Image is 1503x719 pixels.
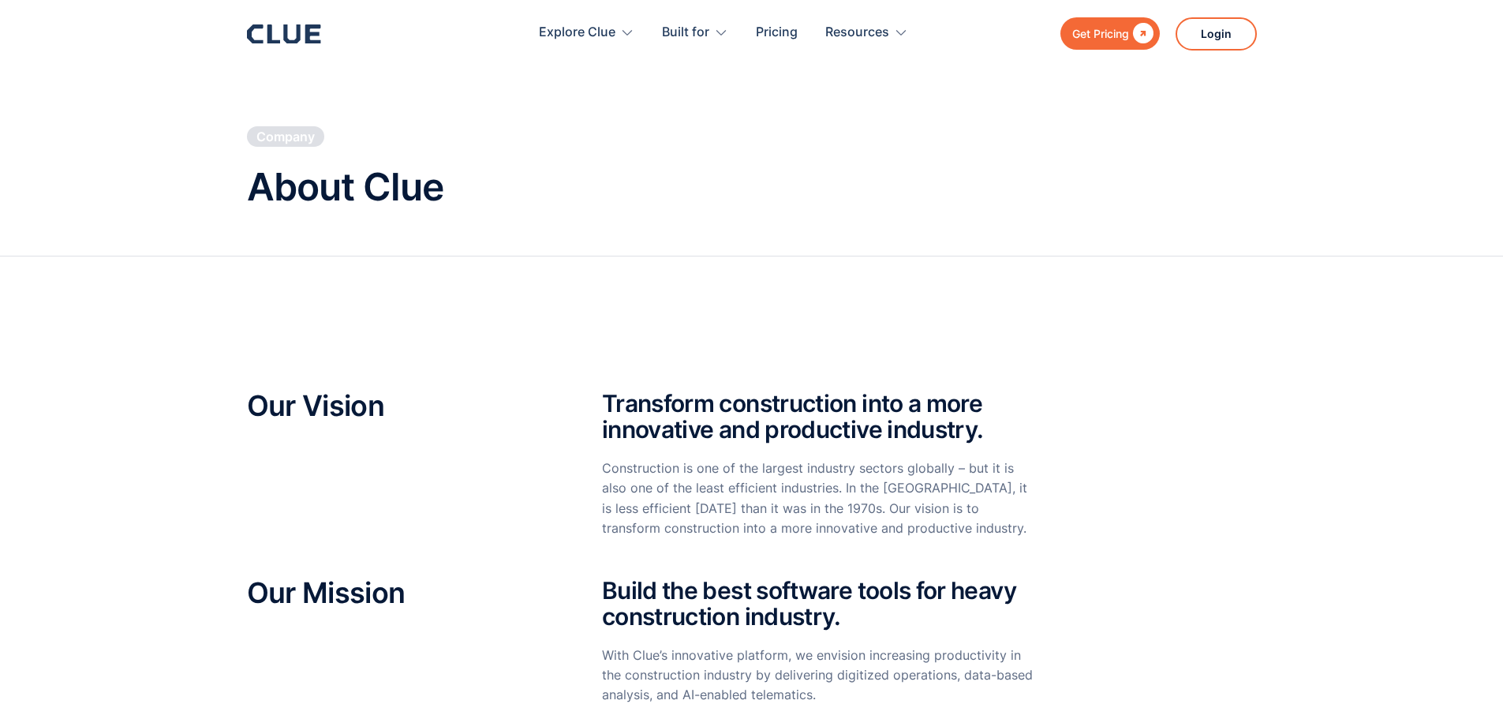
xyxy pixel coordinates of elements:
h2: Our Vision [247,391,555,422]
h2: Transform construction into a more innovative and productive industry. [602,391,1035,443]
a: Pricing [756,8,798,58]
p: With Clue’s innovative platform, we envision increasing productivity in the construction industry... [602,646,1035,706]
div: Explore Clue [539,8,615,58]
div: Built for [662,8,728,58]
div: Resources [825,8,889,58]
div: Resources [825,8,908,58]
div: Company [256,128,315,145]
iframe: Chat Widget [1219,498,1503,719]
div:  [1129,24,1153,43]
h1: About Clue [247,167,443,208]
div: Get Pricing [1072,24,1129,43]
h2: Build the best software tools for heavy construction industry. [602,578,1035,630]
p: Construction is one of the largest industry sectors globally – but it is also one of the least ef... [602,459,1035,538]
a: Get Pricing [1060,17,1160,50]
h2: Our Mission [247,578,555,609]
div: Explore Clue [539,8,634,58]
a: Login [1176,17,1257,51]
div: Built for [662,8,709,58]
